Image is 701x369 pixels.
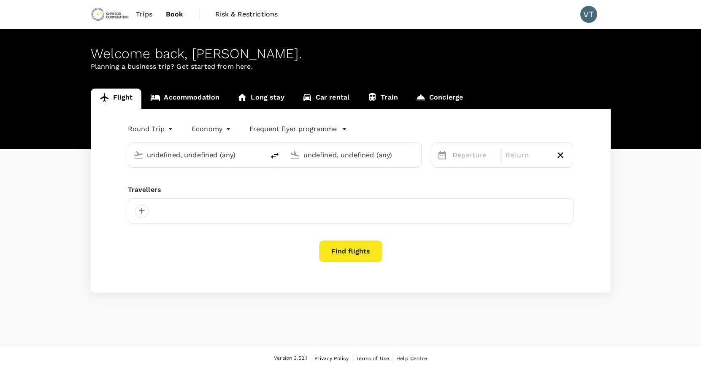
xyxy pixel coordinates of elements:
[303,148,403,162] input: Going to
[249,124,347,134] button: Frequent flyer programme
[396,354,427,363] a: Help Centre
[314,354,349,363] a: Privacy Policy
[265,145,285,166] button: delete
[228,89,293,109] a: Long stay
[91,46,611,62] div: Welcome back , [PERSON_NAME] .
[166,9,184,19] span: Book
[293,89,359,109] a: Car rental
[259,154,260,156] button: Open
[215,9,278,19] span: Risk & Restrictions
[358,89,407,109] a: Train
[147,148,247,162] input: Depart from
[128,122,175,136] div: Round Trip
[136,9,152,19] span: Trips
[249,124,337,134] p: Frequent flyer programme
[274,354,307,363] span: Version 3.52.1
[91,5,130,24] img: Chrysos Corporation
[356,354,389,363] a: Terms of Use
[452,150,495,160] p: Departure
[506,150,548,160] p: Return
[141,89,228,109] a: Accommodation
[396,356,427,361] span: Help Centre
[580,6,597,23] div: VT
[415,154,417,156] button: Open
[91,89,142,109] a: Flight
[314,356,349,361] span: Privacy Policy
[319,240,382,262] button: Find flights
[128,185,574,195] div: Travellers
[192,122,233,136] div: Economy
[356,356,389,361] span: Terms of Use
[91,62,611,72] p: Planning a business trip? Get started from here.
[407,89,472,109] a: Concierge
